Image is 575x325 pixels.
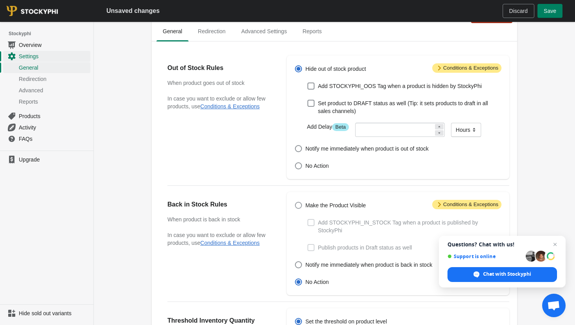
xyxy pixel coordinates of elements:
span: Support is online [447,253,523,259]
span: Activity [19,124,89,131]
span: Conditions & Exceptions [432,200,501,209]
span: Redirection [192,24,232,38]
span: Reports [19,98,89,106]
span: Hide out of stock product [305,65,366,73]
span: FAQs [19,135,89,143]
span: Beta [332,123,349,131]
a: Activity [3,122,90,133]
a: Reports [3,96,90,107]
h2: Back in Stock Rules [167,200,271,209]
span: Discard [509,8,528,14]
a: Advanced [3,84,90,96]
span: Settings [19,52,89,60]
h3: When product is back in stock [167,215,271,223]
span: Publish products in Draft status as well [318,244,412,251]
div: Open chat [542,294,566,317]
a: Settings [3,50,90,62]
h3: When product goes out of stock [167,79,271,87]
span: Hide sold out variants [19,309,89,317]
span: Save [544,8,556,14]
h2: Unsaved changes [106,6,160,16]
span: Products [19,112,89,120]
span: Advanced [19,86,89,94]
a: Products [3,110,90,122]
span: Conditions & Exceptions [432,63,501,73]
span: Overview [19,41,89,49]
button: Discard [503,4,534,18]
span: Redirection [19,75,89,83]
button: redirection [190,21,234,41]
span: Notify me immediately when product is out of stock [305,145,429,153]
p: In case you want to exclude or allow few products, use [167,231,271,247]
button: Save [537,4,562,18]
h2: Out of Stock Rules [167,63,271,73]
a: Hide sold out variants [3,308,90,319]
button: Conditions & Exceptions [200,103,260,110]
a: FAQs [3,133,90,144]
a: Overview [3,39,90,50]
span: Upgrade [19,156,89,163]
button: Advanced settings [234,21,295,41]
span: Add STOCKYPHI_OOS Tag when a product is hidden by StockyPhi [318,82,482,90]
button: general [155,21,190,41]
span: Notify me immediately when product is back in stock [305,261,432,269]
label: Add Delay [307,123,349,131]
div: Chat with Stockyphi [447,267,557,282]
span: Reports [296,24,328,38]
button: reports [295,21,329,41]
a: Upgrade [3,154,90,165]
a: Redirection [3,73,90,84]
span: No Action [305,278,329,286]
span: Stockyphi [9,30,93,38]
span: Questions? Chat with us! [447,241,557,248]
span: General [156,24,189,38]
span: Add STOCKYPHI_IN_STOCK Tag when a product is published by StockyPhi [318,219,501,234]
span: Advanced Settings [235,24,293,38]
span: General [19,64,89,72]
span: Chat with Stockyphi [483,271,531,278]
span: Make the Product Visible [305,201,366,209]
p: In case you want to exclude or allow few products, use [167,95,271,110]
span: Close chat [550,240,560,249]
a: General [3,62,90,73]
span: Set product to DRAFT status as well (Tip: it sets products to draft in all sales channels) [318,99,501,115]
span: No Action [305,162,329,170]
button: Conditions & Exceptions [200,240,260,246]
